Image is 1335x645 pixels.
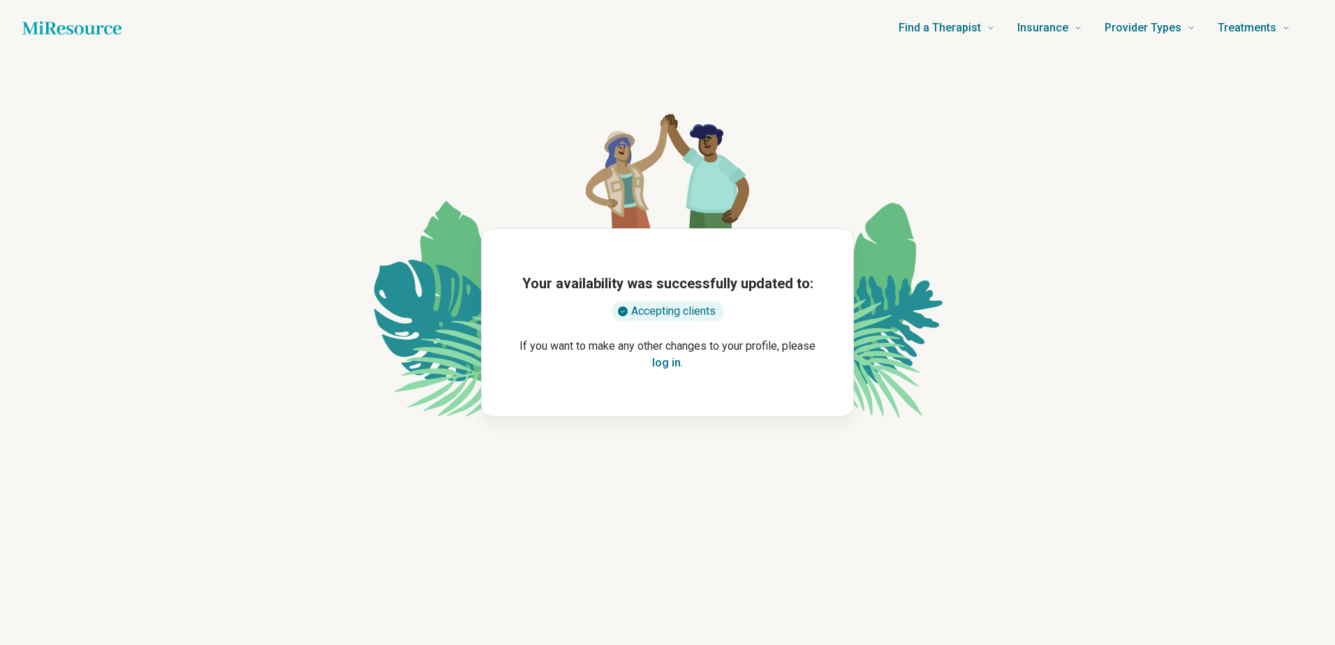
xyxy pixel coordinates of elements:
a: Home page [22,14,121,42]
button: log in [652,355,681,371]
p: If you want to make any other changes to your profile, please . [504,338,831,371]
span: Insurance [1017,18,1068,38]
span: Find a Therapist [899,18,981,38]
h1: Your availability was successfully updated to: [522,274,813,293]
div: Accepting clients [612,302,724,321]
span: Treatments [1218,18,1276,38]
span: Provider Types [1105,18,1181,38]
